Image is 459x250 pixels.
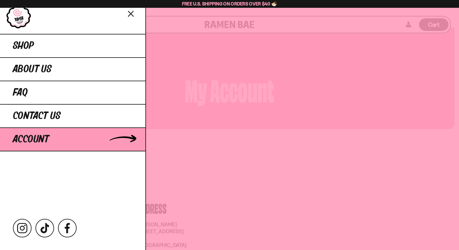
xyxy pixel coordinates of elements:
[13,134,49,145] span: Account
[126,8,136,19] button: Close menu
[13,87,28,98] span: FAQ
[182,1,277,7] span: Free U.S. Shipping on Orders over $40 🍜
[13,111,61,121] span: Contact Us
[13,40,34,51] span: Shop
[13,64,52,75] span: About Us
